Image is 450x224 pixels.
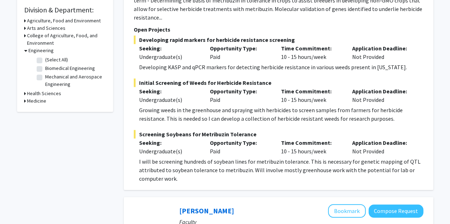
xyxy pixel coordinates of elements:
[27,90,61,97] h3: Health Sciences
[210,138,270,147] p: Opportunity Type:
[139,157,423,183] p: I will be screening hundreds of soybean lines for metribuzin tolerance. This is necessary for gen...
[5,192,30,219] iframe: Chat
[281,44,342,53] p: Time Commitment:
[45,65,95,72] label: Biomedical Engineering
[139,44,200,53] p: Seeking:
[369,204,423,218] button: Compose Request to Sathya Velmurugan
[27,17,101,24] h3: Agriculture, Food and Environment
[210,87,270,95] p: Opportunity Type:
[134,25,423,34] p: Open Projects
[139,138,200,147] p: Seeking:
[281,138,342,147] p: Time Commitment:
[205,44,276,61] div: Paid
[276,138,347,155] div: 10 - 15 hours/week
[179,206,234,215] a: [PERSON_NAME]
[24,6,106,14] h2: Division & Department:
[134,130,423,138] span: Screening Soybeans for Metribuzin Tolerance
[281,87,342,95] p: Time Commitment:
[139,63,423,71] p: Developing KASP and qPCR markers for detecting herbicide resistance in various weeds present in [...
[328,204,366,218] button: Add Sathya Velmurugan to Bookmarks
[352,138,413,147] p: Application Deadline:
[139,147,200,155] div: Undergraduate(s)
[139,95,200,104] div: Undergraduate(s)
[276,44,347,61] div: 10 - 15 hours/week
[276,87,347,104] div: 10 - 15 hours/week
[45,56,68,64] label: (Select All)
[27,97,46,105] h3: Medicine
[27,32,106,47] h3: College of Agriculture, Food, and Environment
[210,44,270,53] p: Opportunity Type:
[27,24,65,32] h3: Arts and Sciences
[352,87,413,95] p: Application Deadline:
[347,138,418,155] div: Not Provided
[45,73,104,88] label: Mechanical and Aerospace Engineering
[28,47,54,54] h3: Engineering
[205,138,276,155] div: Paid
[352,44,413,53] p: Application Deadline:
[139,53,200,61] div: Undergraduate(s)
[134,78,423,87] span: Initial Screening of Weeds for Herbicide Resistance
[347,87,418,104] div: Not Provided
[205,87,276,104] div: Paid
[347,44,418,61] div: Not Provided
[139,106,423,123] p: Growing weeds in the greenhouse and spraying with herbicides to screen samples from farmers for h...
[139,87,200,95] p: Seeking:
[134,35,423,44] span: Developing rapid markers for herbicide resistance screening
